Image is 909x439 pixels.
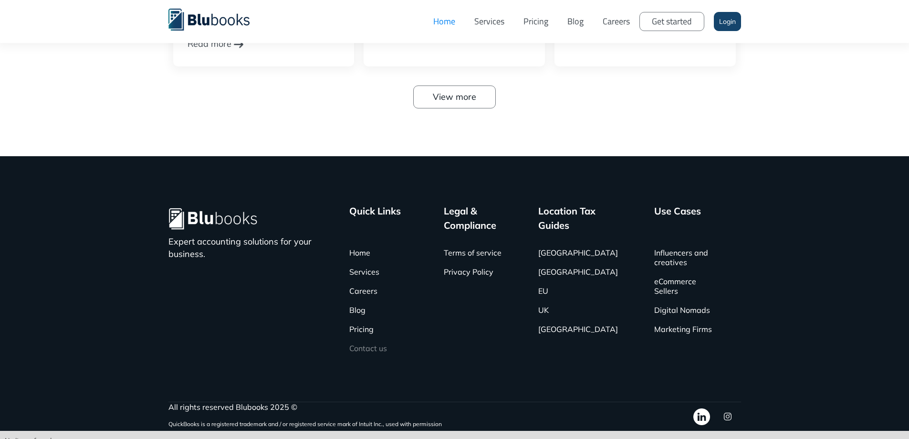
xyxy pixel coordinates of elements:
a: Blog [558,7,593,36]
a: View more [413,86,496,108]
div: Quick Links ‍ [349,204,401,233]
a: Get started [639,12,704,31]
a: Read more [183,31,243,57]
a: Careers [349,281,377,300]
a: EU [538,281,548,300]
a: home [168,7,264,31]
a: eCommerce Sellers [654,272,712,300]
a: Login [714,12,741,31]
a: [GEOGRAPHIC_DATA] [538,320,618,339]
sup: QuickBooks is a registered trademark and / or registered service mark of Intuit Inc., used with p... [168,420,442,428]
a: Privacy Policy [444,262,493,281]
a: Services [465,7,514,36]
div: Read more [188,31,231,57]
p: Expert accounting solutions for your business. [168,236,323,260]
a: [GEOGRAPHIC_DATA] [538,262,618,281]
div: Legal & Compliance [444,204,512,233]
a: Services [349,262,379,281]
a: Marketing Firms [654,320,712,339]
a: Home [349,243,370,262]
a: Home [424,7,465,36]
div: All rights reserved Blubooks 2025 © [168,402,442,412]
a: [GEOGRAPHIC_DATA] [538,243,618,262]
a: Blog [349,300,366,320]
a: UK [538,300,549,320]
a: Pricing [349,320,374,339]
a: Influencers and creatives [654,243,712,272]
a: Terms of service [444,243,502,262]
a: Contact us [349,339,387,358]
div: Use Cases ‍ [654,204,701,233]
a: Careers [593,7,639,36]
a: Pricing [514,7,558,36]
a: Digital Nomads [654,300,710,320]
div: Location Tax Guides [538,204,627,233]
